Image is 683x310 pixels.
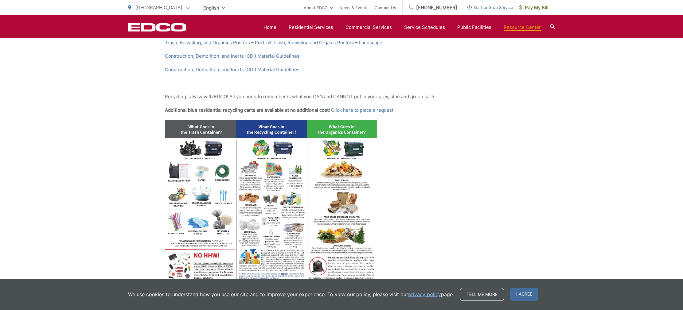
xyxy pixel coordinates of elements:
[504,24,541,31] a: Resource Center
[165,39,518,46] p: ,
[263,24,276,31] a: Home
[375,4,396,11] a: Contact Us
[199,2,230,13] span: English
[165,107,330,113] strong: Additional blue residential recycling carts are available at no additional cost!
[128,23,186,32] a: EDCD logo. Return to the homepage.
[128,291,454,298] p: We use cookies to understand how you use our site and to improve your experience. To view our pol...
[510,288,538,301] span: I agree
[304,4,333,11] a: About EDCO
[331,107,395,114] a: Click here to place a request.
[165,79,518,87] p: _____________________________________________
[404,24,445,31] a: Service Schedules
[135,5,182,10] span: [GEOGRAPHIC_DATA]
[408,291,441,298] a: privacy policy
[165,66,299,73] a: Construction, Demolition, and Inerts (CDI) Material Guidelines
[165,120,377,284] img: Diagram of what items can be recycled
[519,4,548,11] span: Pay My Bill
[165,93,518,100] p: Recycling is Easy with EDCO! All you need to remember is what you CAN and CANNOT put in your gray...
[289,24,333,31] a: Residential Services
[165,39,271,46] a: Trash, Recycling, and Organics Posters – Portrait
[339,4,369,11] a: News & Events
[345,24,392,31] a: Commercial Services
[460,288,504,301] a: Tell me more
[165,52,299,60] a: Construction, Demolition, and Inerts (CDI) Material Guidelines
[457,24,491,31] a: Public Facilities
[273,39,382,46] a: Trash, Recycling and Organic Posters – Landscape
